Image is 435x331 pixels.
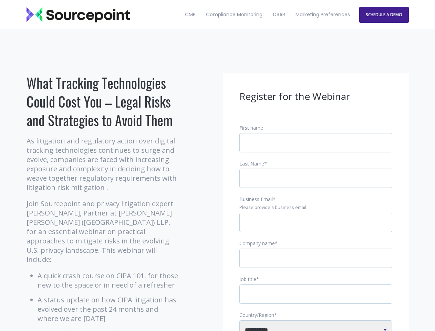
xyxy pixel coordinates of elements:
[239,204,392,211] legend: Please provide a business email
[27,136,180,192] p: As litigation and regulatory action over digital tracking technologies continues to surge and evo...
[239,196,273,202] span: Business Email
[239,90,392,103] h3: Register for the Webinar
[239,276,256,282] span: Job title
[239,240,275,247] span: Company name
[239,124,263,131] span: First name
[38,271,180,290] li: A quick crash course on CIPA 101, for those new to the space or in need of a refresher
[27,7,130,22] img: Sourcepoint_logo_black_transparent (2)-2
[239,312,274,318] span: Country/Region
[239,160,264,167] span: Last Name
[27,199,180,264] p: Join Sourcepoint and privacy litigation expert [PERSON_NAME], Partner at [PERSON_NAME] [PERSON_NA...
[359,7,409,23] a: SCHEDULE A DEMO
[27,73,180,129] h1: What Tracking Technologies Could Cost You – Legal Risks and Strategies to Avoid Them
[38,295,180,323] li: A status update on how CIPA litigation has evolved over the past 24 months and where we are [DATE]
